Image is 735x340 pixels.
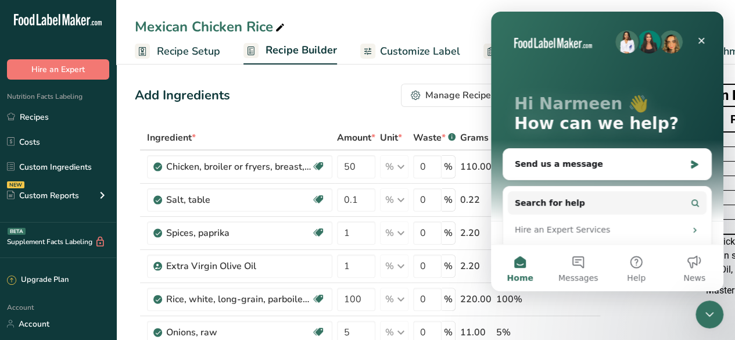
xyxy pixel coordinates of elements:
div: 110.00 [460,160,492,174]
span: Recipe Builder [266,42,337,58]
div: 5% [496,325,546,339]
div: Salt, table [166,193,311,207]
div: 100% [496,292,546,306]
div: Rice, white, long-grain, parboiled, enriched, dry [166,292,311,306]
div: Extra Virgin Olive Oil [166,259,311,273]
div: Spices, paprika [166,226,311,240]
div: 220.00 [460,292,492,306]
a: Customize Label [360,38,460,65]
div: 0.22 [460,193,492,207]
button: Hire an Expert [7,59,109,80]
div: Add Ingredients [135,86,230,105]
div: Chicken, broiler or fryers, breast, skinless, boneless, meat only, raw [166,160,311,174]
span: Recipe Setup [157,44,220,59]
span: Customize Label [380,44,460,59]
a: Nutrition Breakdown [483,38,612,65]
div: Onions, raw [166,325,311,339]
button: Manage Recipe [401,84,510,107]
a: Recipe Builder [243,37,337,65]
div: 2.20 [460,259,492,273]
div: 11.00 [460,325,492,339]
span: Unit [380,131,402,145]
a: Recipe Setup [135,38,220,65]
span: Ingredient [147,131,196,145]
div: NEW [7,181,24,188]
iframe: Intercom live chat [695,300,723,328]
div: Manage Recipe [425,88,491,102]
div: Custom Reports [7,189,79,202]
div: Upgrade Plan [7,274,69,286]
div: 2.20 [460,226,492,240]
iframe: Intercom live chat [491,12,723,291]
div: BETA [8,228,26,235]
span: Grams [460,131,489,145]
div: Waste [413,131,456,145]
span: Amount [337,131,375,145]
div: Mexican Chicken Rice [135,16,287,37]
